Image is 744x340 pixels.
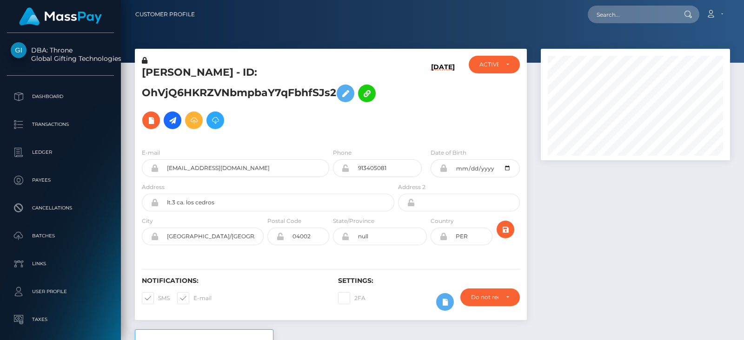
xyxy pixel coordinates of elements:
[11,201,110,215] p: Cancellations
[398,183,425,191] label: Address 2
[19,7,102,26] img: MassPay Logo
[142,149,160,157] label: E-mail
[164,111,181,129] a: Initiate Payout
[135,5,195,24] a: Customer Profile
[11,118,110,131] p: Transactions
[177,292,212,304] label: E-mail
[11,90,110,104] p: Dashboard
[267,217,301,225] label: Postal Code
[7,308,114,331] a: Taxes
[11,42,27,58] img: Global Gifting Technologies Inc
[471,294,498,301] div: Do not require
[7,280,114,303] a: User Profile
[338,292,365,304] label: 2FA
[142,292,170,304] label: SMS
[11,145,110,159] p: Ledger
[11,229,110,243] p: Batches
[431,149,466,157] label: Date of Birth
[333,217,374,225] label: State/Province
[460,288,520,306] button: Do not require
[431,63,455,137] h6: [DATE]
[333,149,352,157] label: Phone
[7,224,114,248] a: Batches
[431,217,454,225] label: Country
[7,196,114,220] a: Cancellations
[588,6,675,23] input: Search...
[479,61,499,68] div: ACTIVE
[11,313,110,327] p: Taxes
[338,277,520,285] h6: Settings:
[7,141,114,164] a: Ledger
[7,113,114,136] a: Transactions
[7,169,114,192] a: Payees
[142,183,165,191] label: Address
[7,46,114,63] span: DBA: Throne Global Gifting Technologies Inc
[7,252,114,275] a: Links
[469,56,520,73] button: ACTIVE
[7,85,114,108] a: Dashboard
[11,257,110,271] p: Links
[142,217,153,225] label: City
[11,173,110,187] p: Payees
[11,285,110,299] p: User Profile
[142,277,324,285] h6: Notifications:
[142,65,389,134] h5: [PERSON_NAME] - ID: OhVjQ6HKRZVNbmpbaY7qFbhfSJs2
